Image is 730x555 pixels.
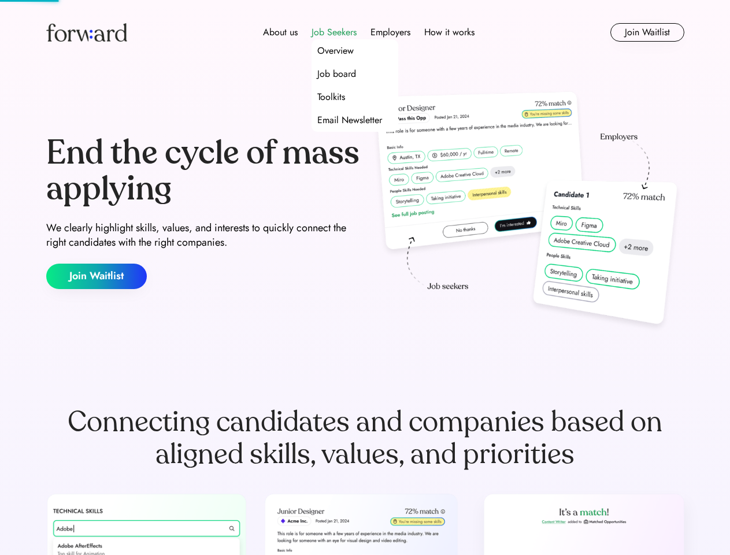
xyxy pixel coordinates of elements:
[370,88,684,336] img: hero-image.png
[317,44,354,58] div: Overview
[46,23,127,42] img: Forward logo
[370,25,410,39] div: Employers
[312,25,357,39] div: Job Seekers
[424,25,475,39] div: How it works
[610,23,684,42] button: Join Waitlist
[46,135,361,206] div: End the cycle of mass applying
[317,90,345,104] div: Toolkits
[317,67,356,81] div: Job board
[317,113,382,127] div: Email Newsletter
[46,264,147,289] button: Join Waitlist
[263,25,298,39] div: About us
[46,221,361,250] div: We clearly highlight skills, values, and interests to quickly connect the right candidates with t...
[46,406,684,471] div: Connecting candidates and companies based on aligned skills, values, and priorities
